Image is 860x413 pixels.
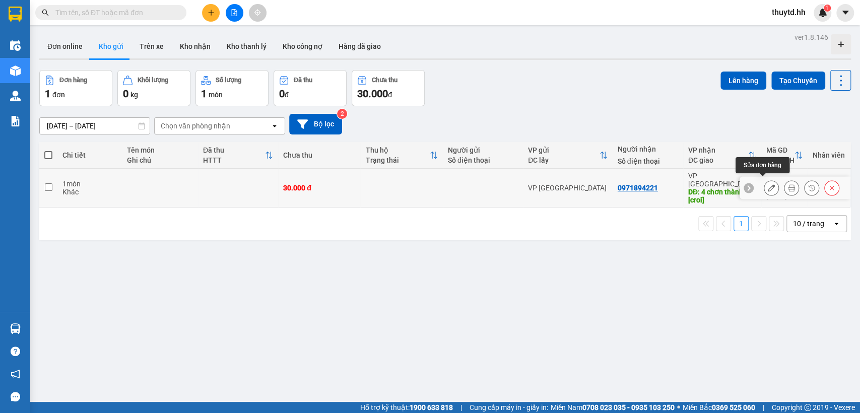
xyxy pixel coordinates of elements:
[618,145,678,153] div: Người nhận
[771,72,825,90] button: Tạo Chuyến
[62,180,117,188] div: 1 món
[216,77,241,84] div: Số lượng
[761,142,808,169] th: Toggle SortBy
[294,77,312,84] div: Đã thu
[131,34,172,58] button: Trên xe
[818,8,827,17] img: icon-new-feature
[460,402,462,413] span: |
[688,172,756,188] div: VP [GEOGRAPHIC_DATA]
[130,91,138,99] span: kg
[551,402,675,413] span: Miền Nam
[410,403,453,411] strong: 1900 633 818
[283,184,355,192] div: 30.000 đ
[39,34,91,58] button: Đơn online
[59,77,87,84] div: Đơn hàng
[249,4,267,22] button: aim
[209,91,223,99] span: món
[39,70,112,106] button: Đơn hàng1đơn
[764,180,779,195] div: Sửa đơn hàng
[161,121,230,131] div: Chọn văn phòng nhận
[231,9,238,16] span: file-add
[10,323,21,334] img: warehouse-icon
[523,142,613,169] th: Toggle SortBy
[55,7,174,18] input: Tìm tên, số ĐT hoặc mã đơn
[470,402,548,413] span: Cung cấp máy in - giấy in:
[360,142,442,169] th: Toggle SortBy
[688,188,756,204] div: DĐ: 4 chơn thành [croi]
[10,91,21,101] img: warehouse-icon
[582,403,675,411] strong: 0708 023 035 - 0935 103 250
[10,116,21,126] img: solution-icon
[285,91,289,99] span: đ
[832,220,840,228] svg: open
[365,156,429,164] div: Trạng thái
[138,77,168,84] div: Khối lượng
[117,70,190,106] button: Khối lượng0kg
[683,402,755,413] span: Miền Bắc
[831,34,851,54] div: Tạo kho hàng mới
[11,369,20,379] span: notification
[198,142,278,169] th: Toggle SortBy
[275,34,330,58] button: Kho công nợ
[127,156,193,164] div: Ghi chú
[683,142,761,169] th: Toggle SortBy
[618,184,658,192] div: 0971894221
[11,392,20,401] span: message
[330,34,389,58] button: Hàng đã giao
[52,91,65,99] span: đơn
[123,88,128,100] span: 0
[127,146,193,154] div: Tên món
[219,34,275,58] button: Kho thanh lý
[40,118,150,134] input: Select a date range.
[766,146,795,154] div: Mã GD
[677,405,680,409] span: ⚪️
[283,151,355,159] div: Chưa thu
[736,157,789,173] div: Sửa đơn hàng
[372,77,398,84] div: Chưa thu
[274,70,347,106] button: Đã thu0đ
[763,402,764,413] span: |
[201,88,207,100] span: 1
[448,156,518,164] div: Số điện thoại
[352,70,425,106] button: Chưa thu30.000đ
[793,219,824,229] div: 10 / trang
[766,156,795,164] div: Ngày ĐH
[688,146,748,154] div: VP nhận
[825,5,829,12] span: 1
[337,109,347,119] sup: 2
[91,34,131,58] button: Kho gửi
[804,404,811,411] span: copyright
[813,151,845,159] div: Nhân viên
[208,9,215,16] span: plus
[202,4,220,22] button: plus
[11,347,20,356] span: question-circle
[42,9,49,16] span: search
[357,88,388,100] span: 30.000
[289,114,342,134] button: Bộ lọc
[9,7,22,22] img: logo-vxr
[279,88,285,100] span: 0
[360,402,453,413] span: Hỗ trợ kỹ thuật:
[448,146,518,154] div: Người gửi
[824,5,831,12] sup: 1
[388,91,392,99] span: đ
[254,9,261,16] span: aim
[795,32,828,43] div: ver 1.8.146
[195,70,269,106] button: Số lượng1món
[720,72,766,90] button: Lên hàng
[764,6,814,19] span: thuytd.hh
[365,146,429,154] div: Thu hộ
[203,146,265,154] div: Đã thu
[172,34,219,58] button: Kho nhận
[841,8,850,17] span: caret-down
[712,403,755,411] strong: 0369 525 060
[618,157,678,165] div: Số điện thoại
[271,122,279,130] svg: open
[45,88,50,100] span: 1
[226,4,243,22] button: file-add
[528,184,608,192] div: VP [GEOGRAPHIC_DATA]
[688,156,748,164] div: ĐC giao
[62,151,117,159] div: Chi tiết
[10,40,21,51] img: warehouse-icon
[836,4,854,22] button: caret-down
